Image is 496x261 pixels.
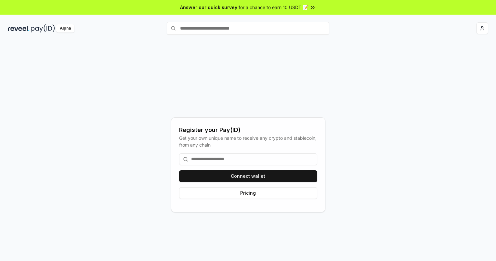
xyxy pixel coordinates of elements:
div: Get your own unique name to receive any crypto and stablecoin, from any chain [179,135,317,148]
span: for a chance to earn 10 USDT 📝 [239,4,308,11]
div: Register your Pay(ID) [179,125,317,135]
img: reveel_dark [8,24,30,33]
button: Pricing [179,187,317,199]
button: Connect wallet [179,170,317,182]
div: Alpha [56,24,74,33]
img: pay_id [31,24,55,33]
span: Answer our quick survey [180,4,237,11]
